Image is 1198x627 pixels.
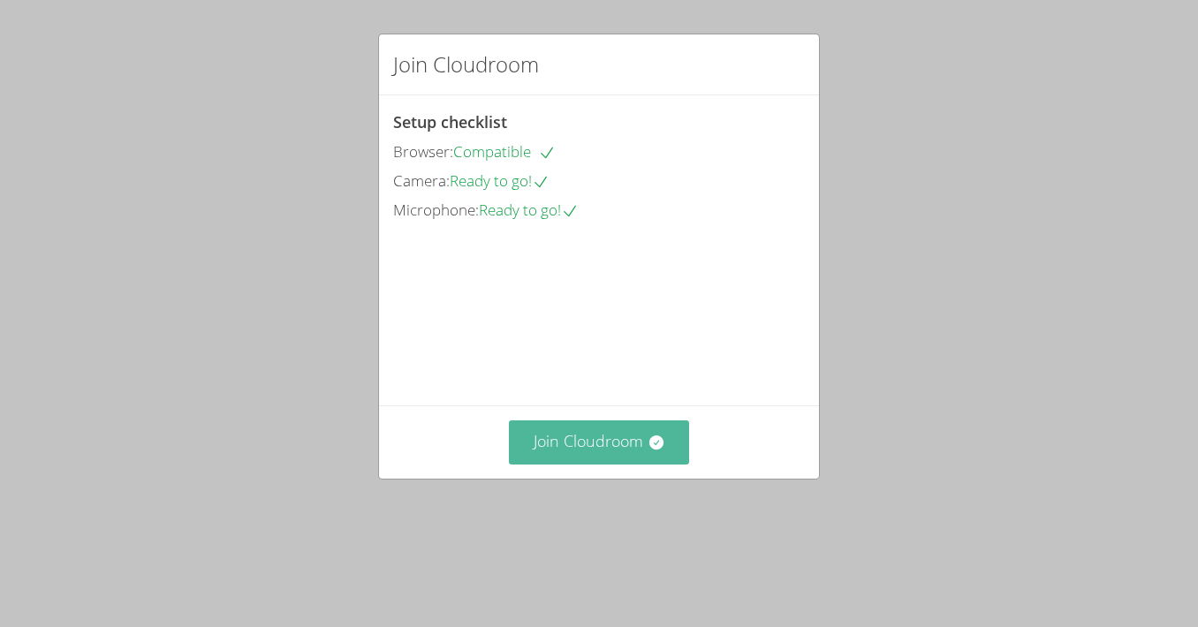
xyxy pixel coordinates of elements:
span: Browser: [393,141,453,162]
button: Join Cloudroom [509,420,690,464]
span: Ready to go! [450,170,550,191]
span: Microphone: [393,200,479,220]
span: Camera: [393,170,450,191]
span: Ready to go! [479,200,579,220]
span: Setup checklist [393,111,507,132]
span: Compatible [453,141,556,162]
h2: Join Cloudroom [393,49,539,80]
